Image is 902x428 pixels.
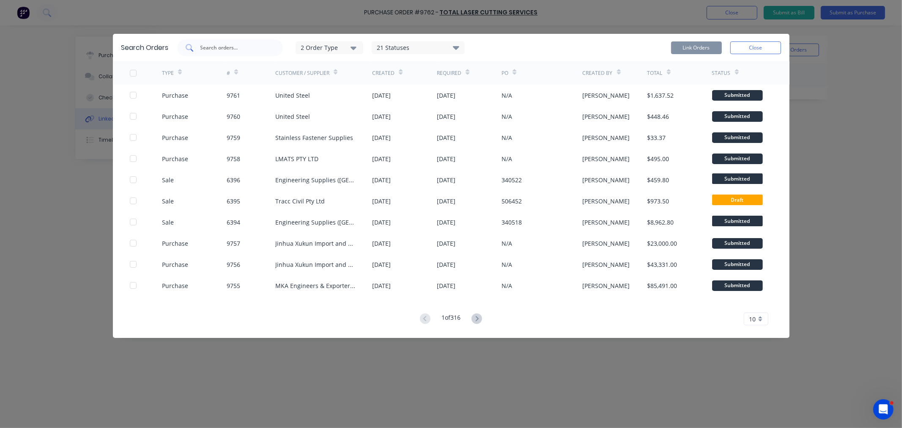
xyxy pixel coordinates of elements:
[437,133,455,142] div: [DATE]
[437,239,455,248] div: [DATE]
[275,281,356,290] div: MKA Engineers & Exporters P/L
[200,44,270,52] input: Search orders...
[712,132,763,143] div: Submitted
[583,133,630,142] div: [PERSON_NAME]
[162,112,188,121] div: Purchase
[437,176,455,184] div: [DATE]
[162,239,188,248] div: Purchase
[502,91,512,100] div: N/A
[372,43,464,52] div: 21 Statuses
[749,315,756,324] span: 10
[372,91,391,100] div: [DATE]
[162,260,188,269] div: Purchase
[583,176,630,184] div: [PERSON_NAME]
[730,41,781,54] button: Close
[227,176,240,184] div: 6396
[227,218,240,227] div: 6394
[275,133,353,142] div: Stainless Fastener Supplies
[502,154,512,163] div: N/A
[372,69,395,77] div: Created
[712,111,763,122] div: Submitted
[583,69,613,77] div: Created By
[647,239,677,248] div: $23,000.00
[162,154,188,163] div: Purchase
[647,176,669,184] div: $459.80
[275,197,325,206] div: Tracc Civil Pty Ltd
[162,197,174,206] div: Sale
[275,69,329,77] div: Customer / Supplier
[437,197,455,206] div: [DATE]
[502,176,522,184] div: 340522
[712,173,763,184] span: Submitted
[502,281,512,290] div: N/A
[437,112,455,121] div: [DATE]
[227,281,240,290] div: 9755
[296,41,363,54] button: 2 Order Type
[227,239,240,248] div: 9757
[441,313,461,325] div: 1 of 316
[227,154,240,163] div: 9758
[372,133,391,142] div: [DATE]
[712,154,763,164] div: Submitted
[502,112,512,121] div: N/A
[647,91,674,100] div: $1,637.52
[671,41,722,54] button: Link Orders
[437,260,455,269] div: [DATE]
[502,133,512,142] div: N/A
[647,154,669,163] div: $495.00
[647,197,669,206] div: $973.50
[162,176,174,184] div: Sale
[437,69,461,77] div: Required
[275,260,356,269] div: Jinhua Xukun Import and Export CO LTD
[502,239,512,248] div: N/A
[583,260,630,269] div: [PERSON_NAME]
[647,260,677,269] div: $43,331.00
[372,112,391,121] div: [DATE]
[227,260,240,269] div: 9756
[162,69,174,77] div: TYPE
[712,259,763,270] div: Submitted
[437,91,455,100] div: [DATE]
[437,154,455,163] div: [DATE]
[583,281,630,290] div: [PERSON_NAME]
[502,197,522,206] div: 506452
[583,197,630,206] div: [PERSON_NAME]
[583,218,630,227] div: [PERSON_NAME]
[583,91,630,100] div: [PERSON_NAME]
[712,69,731,77] div: Status
[275,112,310,121] div: United Steel
[275,91,310,100] div: United Steel
[437,218,455,227] div: [DATE]
[372,176,391,184] div: [DATE]
[647,218,674,227] div: $8,962.80
[502,218,522,227] div: 340518
[121,43,169,53] div: Search Orders
[502,69,508,77] div: PO
[227,133,240,142] div: 9759
[372,281,391,290] div: [DATE]
[227,69,230,77] div: #
[372,154,391,163] div: [DATE]
[227,112,240,121] div: 9760
[647,281,677,290] div: $85,491.00
[647,133,666,142] div: $33.37
[162,133,188,142] div: Purchase
[162,91,188,100] div: Purchase
[275,218,356,227] div: Engineering Supplies ([GEOGRAPHIC_DATA]) Pty Ltd
[712,195,763,205] span: Draft
[873,399,894,420] iframe: Intercom live chat
[712,216,763,226] span: Submitted
[437,281,455,290] div: [DATE]
[372,218,391,227] div: [DATE]
[227,91,240,100] div: 9761
[372,260,391,269] div: [DATE]
[372,197,391,206] div: [DATE]
[162,218,174,227] div: Sale
[227,197,240,206] div: 6395
[583,154,630,163] div: [PERSON_NAME]
[712,238,763,249] div: Submitted
[712,90,763,101] div: Submitted
[372,239,391,248] div: [DATE]
[275,176,356,184] div: Engineering Supplies ([GEOGRAPHIC_DATA]) Pty Ltd
[647,69,663,77] div: Total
